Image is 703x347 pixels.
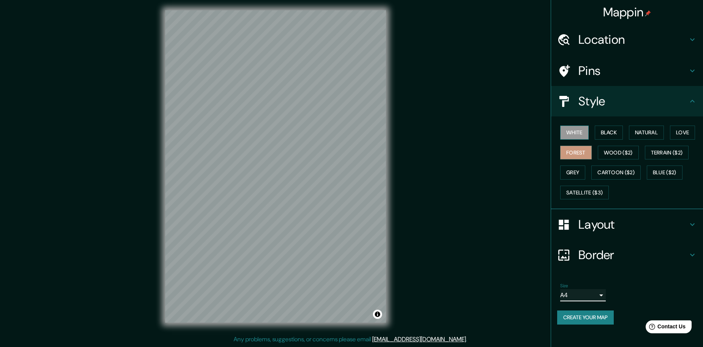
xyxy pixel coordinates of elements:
button: Toggle attribution [373,310,382,319]
button: Love [670,126,695,140]
div: Pins [551,56,703,86]
img: pin-icon.png [645,10,651,16]
button: Grey [560,166,585,180]
div: Border [551,240,703,270]
button: Forest [560,146,592,160]
button: Blue ($2) [647,166,682,180]
button: White [560,126,589,140]
h4: Style [578,94,688,109]
p: Any problems, suggestions, or concerns please email . [234,335,467,344]
button: Black [595,126,623,140]
div: Layout [551,209,703,240]
div: A4 [560,289,606,301]
h4: Pins [578,63,688,78]
div: . [468,335,470,344]
iframe: Help widget launcher [635,317,695,339]
button: Create your map [557,310,614,325]
button: Natural [629,126,664,140]
button: Terrain ($2) [645,146,689,160]
button: Satellite ($3) [560,186,609,200]
button: Cartoon ($2) [591,166,641,180]
a: [EMAIL_ADDRESS][DOMAIN_NAME] [372,335,466,343]
div: . [467,335,468,344]
h4: Layout [578,217,688,232]
label: Size [560,283,568,289]
h4: Mappin [603,5,651,20]
div: Location [551,24,703,55]
canvas: Map [165,10,386,323]
button: Wood ($2) [598,146,639,160]
div: Style [551,86,703,116]
h4: Location [578,32,688,47]
h4: Border [578,247,688,263]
